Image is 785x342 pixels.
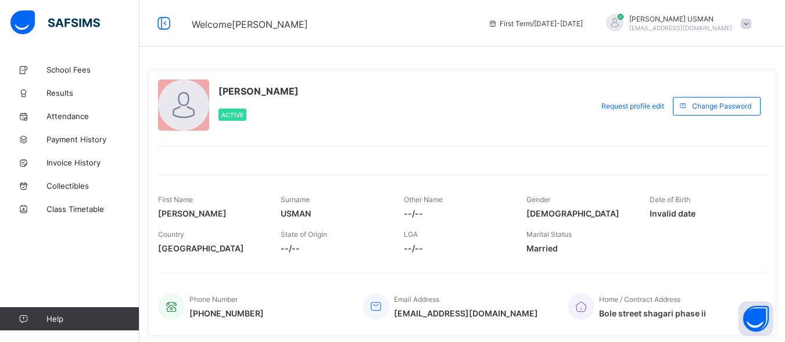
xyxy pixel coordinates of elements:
span: [GEOGRAPHIC_DATA] [158,243,263,253]
span: --/-- [281,243,386,253]
span: Home / Contract Address [599,295,680,304]
span: --/-- [404,243,509,253]
span: Attendance [46,111,139,121]
span: State of Origin [281,230,327,239]
span: Class Timetable [46,204,139,214]
span: Marital Status [526,230,572,239]
span: Payment History [46,135,139,144]
span: Results [46,88,139,98]
span: Change Password [692,102,751,110]
span: Country [158,230,184,239]
span: Help [46,314,139,323]
span: Surname [281,195,310,204]
span: Welcome [PERSON_NAME] [192,19,308,30]
span: Married [526,243,632,253]
span: Email Address [394,295,439,304]
span: LGA [404,230,418,239]
button: Open asap [739,301,773,336]
span: Invalid date [650,208,755,218]
span: Bole street shagari phase ii [599,308,706,318]
span: session/term information [488,19,583,28]
span: Date of Birth [650,195,690,204]
span: First Name [158,195,193,204]
span: [PERSON_NAME] [158,208,263,218]
span: [EMAIL_ADDRESS][DOMAIN_NAME] [629,24,732,31]
span: Other Name [404,195,443,204]
span: Request profile edit [601,102,664,110]
span: School Fees [46,65,139,74]
span: Phone Number [189,295,238,304]
span: [PERSON_NAME] [218,85,299,97]
span: [PERSON_NAME] USMAN [629,15,732,23]
span: Gender [526,195,550,204]
span: Collectibles [46,181,139,190]
span: --/-- [404,208,509,218]
span: Active [221,111,243,118]
img: safsims [10,10,100,35]
div: YUSUFUSMAN [594,14,757,33]
span: Invoice History [46,158,139,167]
span: [EMAIL_ADDRESS][DOMAIN_NAME] [394,308,538,318]
span: [PHONE_NUMBER] [189,308,264,318]
span: USMAN [281,208,386,218]
span: [DEMOGRAPHIC_DATA] [526,208,632,218]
